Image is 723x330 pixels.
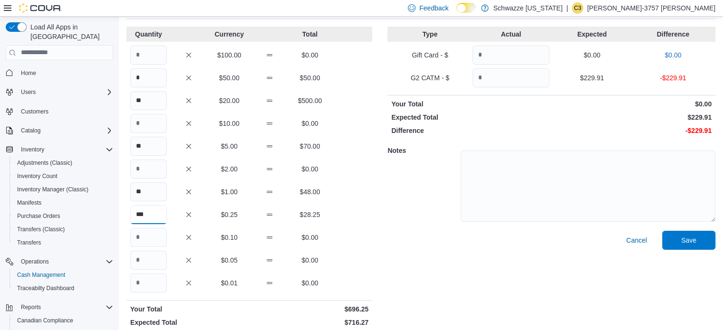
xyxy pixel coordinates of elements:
p: $100.00 [211,50,248,60]
button: Operations [17,256,53,267]
span: Inventory Manager (Classic) [13,184,113,195]
p: $0.00 [553,50,630,60]
input: Quantity [130,273,167,292]
span: Transfers [17,239,41,246]
span: Home [21,69,36,77]
input: Dark Mode [456,3,476,13]
a: Adjustments (Classic) [13,157,76,169]
p: Type [391,29,468,39]
p: $10.00 [211,119,248,128]
input: Quantity [130,182,167,201]
button: Inventory Manager (Classic) [10,183,117,196]
span: Catalog [17,125,113,136]
span: Save [681,236,696,245]
input: Quantity [130,251,167,270]
button: Adjustments (Classic) [10,156,117,170]
p: $2.00 [211,164,248,174]
input: Quantity [130,68,167,87]
p: Gift Card - $ [391,50,468,60]
p: -$229.91 [553,126,712,135]
span: Load All Apps in [GEOGRAPHIC_DATA] [27,22,113,41]
a: Manifests [13,197,45,208]
button: Customers [2,104,117,118]
p: | [566,2,568,14]
span: Traceabilty Dashboard [17,284,74,292]
button: Users [17,86,39,98]
p: Quantity [130,29,167,39]
span: Users [17,86,113,98]
span: Inventory Count [13,170,113,182]
span: Cash Management [17,271,65,279]
p: [PERSON_NAME]-3757 [PERSON_NAME] [587,2,715,14]
span: Customers [17,105,113,117]
p: $20.00 [211,96,248,105]
span: Reports [17,302,113,313]
p: $0.10 [211,233,248,242]
p: $5.00 [211,141,248,151]
a: Purchase Orders [13,210,64,222]
button: Inventory [2,143,117,156]
p: $716.27 [251,318,369,327]
span: C3 [574,2,581,14]
p: Schwazze [US_STATE] [493,2,563,14]
span: Adjustments (Classic) [13,157,113,169]
button: Inventory [17,144,48,155]
button: Traceabilty Dashboard [10,282,117,295]
p: $50.00 [292,73,328,83]
span: Users [21,88,36,96]
p: $0.00 [292,50,328,60]
a: Transfers (Classic) [13,224,68,235]
button: Users [2,85,117,99]
input: Quantity [130,228,167,247]
button: Catalog [2,124,117,137]
button: Catalog [17,125,44,136]
input: Quantity [130,114,167,133]
p: $1.00 [211,187,248,197]
p: $0.00 [553,99,712,109]
button: Reports [17,302,45,313]
span: Operations [21,258,49,265]
p: $48.00 [292,187,328,197]
button: Home [2,66,117,80]
input: Quantity [130,91,167,110]
button: Manifests [10,196,117,209]
span: Transfers (Classic) [17,226,65,233]
span: Feedback [419,3,448,13]
button: Save [662,231,715,250]
a: Canadian Compliance [13,315,77,326]
span: Inventory [17,144,113,155]
span: Purchase Orders [17,212,60,220]
span: Manifests [17,199,41,207]
p: $500.00 [292,96,328,105]
p: Difference [391,126,549,135]
button: Operations [2,255,117,268]
p: $0.05 [211,255,248,265]
input: Quantity [130,46,167,65]
span: Home [17,67,113,79]
button: Purchase Orders [10,209,117,223]
span: Adjustments (Classic) [17,159,72,167]
span: Operations [17,256,113,267]
a: Inventory Count [13,170,61,182]
span: Inventory Manager (Classic) [17,186,88,193]
a: Customers [17,106,52,117]
input: Quantity [472,68,549,87]
button: Inventory Count [10,170,117,183]
span: Reports [21,303,41,311]
a: Transfers [13,237,45,248]
h5: Notes [387,141,459,160]
a: Inventory Manager (Classic) [13,184,92,195]
p: $229.91 [553,73,630,83]
p: $70.00 [292,141,328,151]
span: Cash Management [13,269,113,281]
p: $0.01 [211,278,248,288]
p: Your Total [391,99,549,109]
button: Canadian Compliance [10,314,117,327]
p: Your Total [130,304,248,314]
button: Transfers (Classic) [10,223,117,236]
p: Currency [211,29,248,39]
p: G2 CATM - $ [391,73,468,83]
p: Expected [553,29,630,39]
p: $0.25 [211,210,248,219]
